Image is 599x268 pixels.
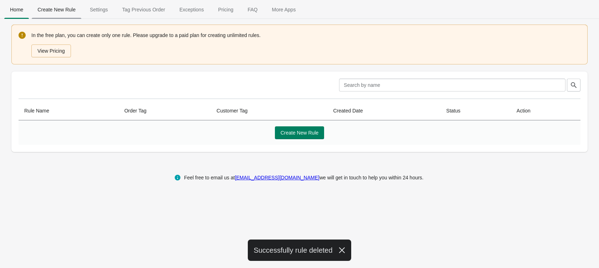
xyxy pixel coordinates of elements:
[235,175,319,180] a: [EMAIL_ADDRESS][DOMAIN_NAME]
[32,3,81,16] span: Create New Rule
[511,101,580,120] th: Action
[184,173,424,182] div: Feel free to email us at we will get in touch to help you within 24 hours.
[119,101,211,120] th: Order Tag
[19,101,119,120] th: Rule Name
[31,31,580,58] div: In the free plan, you can create only one rule. Please upgrade to a paid plan for creating unlimi...
[83,0,115,19] button: Settings
[84,3,114,16] span: Settings
[266,3,301,16] span: More Apps
[339,79,565,91] input: Search by name
[30,0,83,19] button: Create_New_Rule
[327,101,440,120] th: Created Date
[31,44,71,57] button: View Pricing
[281,130,319,136] span: Create New Rule
[3,0,30,19] button: Home
[441,101,511,120] th: Status
[275,126,324,139] button: Create New Rule
[4,3,29,16] span: Home
[213,3,239,16] span: Pricing
[242,3,263,16] span: FAQ
[117,3,171,16] span: Tag Previous Order
[211,101,327,120] th: Customer Tag
[248,240,351,261] div: Successfully rule deleted
[174,3,209,16] span: Exceptions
